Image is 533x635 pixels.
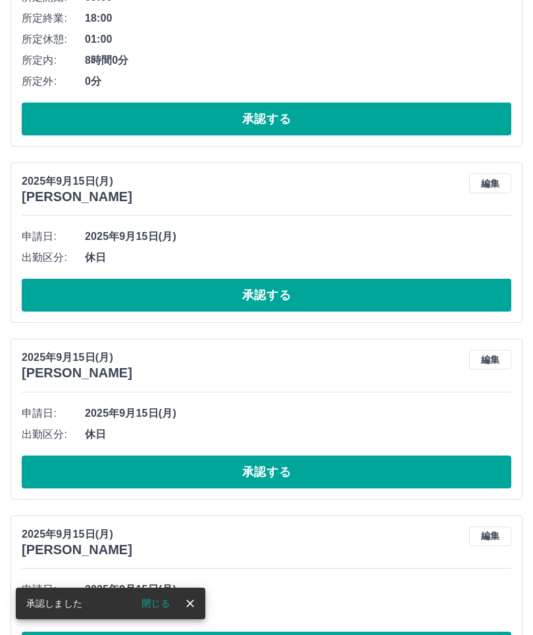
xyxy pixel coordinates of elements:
[22,32,85,47] span: 所定休憩:
[22,279,511,312] button: 承認する
[22,406,85,421] span: 申請日:
[131,594,180,613] button: 閉じる
[85,74,511,89] span: 0分
[469,350,511,369] button: 編集
[22,350,132,365] p: 2025年9月15日(月)
[85,229,511,245] span: 2025年9月15日(月)
[22,103,511,135] button: 承認する
[469,174,511,193] button: 編集
[22,527,132,542] p: 2025年9月15日(月)
[22,582,85,598] span: 申請日:
[22,365,132,381] h3: [PERSON_NAME]
[22,53,85,68] span: 所定内:
[85,603,511,619] span: 休日
[85,250,511,266] span: 休日
[22,11,85,26] span: 所定終業:
[26,592,82,615] div: 承認しました
[85,32,511,47] span: 01:00
[85,11,511,26] span: 18:00
[180,594,200,613] button: close
[22,174,132,189] p: 2025年9月15日(月)
[22,427,85,442] span: 出勤区分:
[22,456,511,488] button: 承認する
[85,427,511,442] span: 休日
[22,250,85,266] span: 出勤区分:
[22,189,132,204] h3: [PERSON_NAME]
[85,53,511,68] span: 8時間0分
[85,406,511,421] span: 2025年9月15日(月)
[469,527,511,546] button: 編集
[22,229,85,245] span: 申請日:
[22,74,85,89] span: 所定外:
[22,542,132,557] h3: [PERSON_NAME]
[85,582,511,598] span: 2025年9月15日(月)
